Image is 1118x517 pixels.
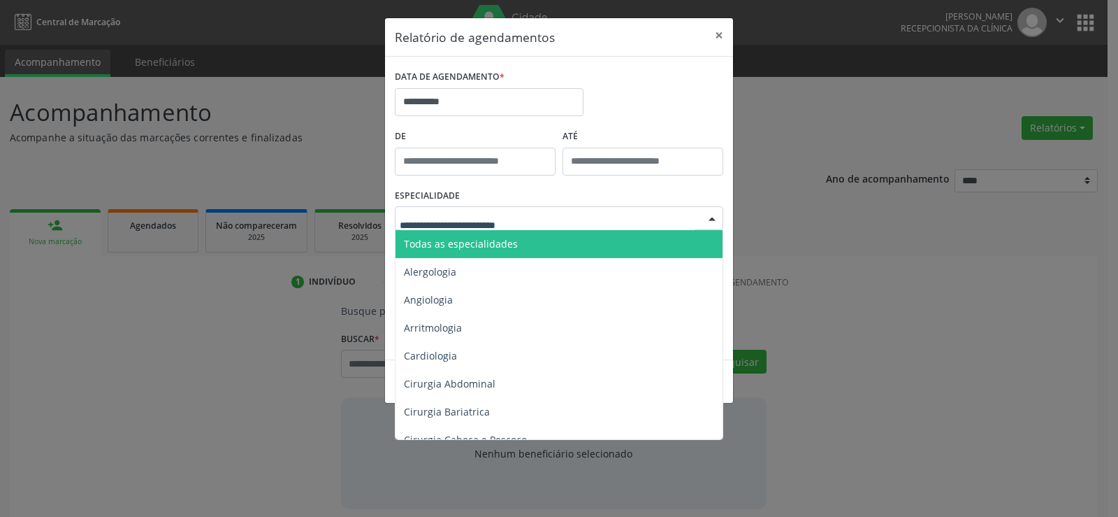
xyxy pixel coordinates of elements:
span: Angiologia [404,293,453,306]
label: DATA DE AGENDAMENTO [395,66,504,88]
label: ESPECIALIDADE [395,185,460,207]
span: Cirurgia Cabeça e Pescoço [404,433,527,446]
span: Arritmologia [404,321,462,334]
h5: Relatório de agendamentos [395,28,555,46]
label: ATÉ [562,126,723,148]
label: De [395,126,556,148]
span: Cirurgia Abdominal [404,377,495,390]
span: Cardiologia [404,349,457,362]
span: Cirurgia Bariatrica [404,405,490,418]
span: Alergologia [404,265,456,278]
button: Close [705,18,733,52]
span: Todas as especialidades [404,237,518,250]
